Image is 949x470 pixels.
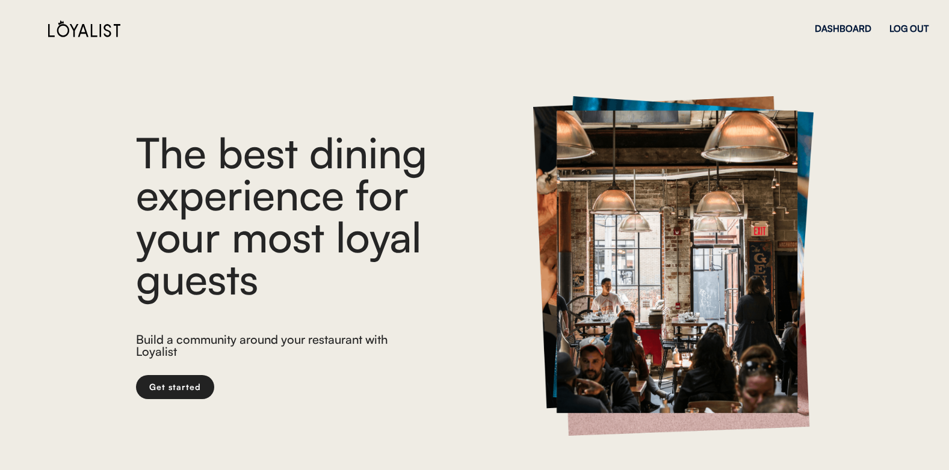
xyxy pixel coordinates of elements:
img: Loyalist%20Logo%20Black.svg [48,20,120,37]
div: DASHBOARD [815,24,871,33]
img: https%3A%2F%2Fcad833e4373cb143c693037db6b1f8a3.cdn.bubble.io%2Ff1706310385766x357021172207471900%... [533,96,814,436]
button: Get started [136,375,214,399]
div: The best dining experience for your most loyal guests [136,131,497,299]
div: Build a community around your restaurant with Loyalist [136,334,399,361]
div: LOG OUT [889,24,929,33]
